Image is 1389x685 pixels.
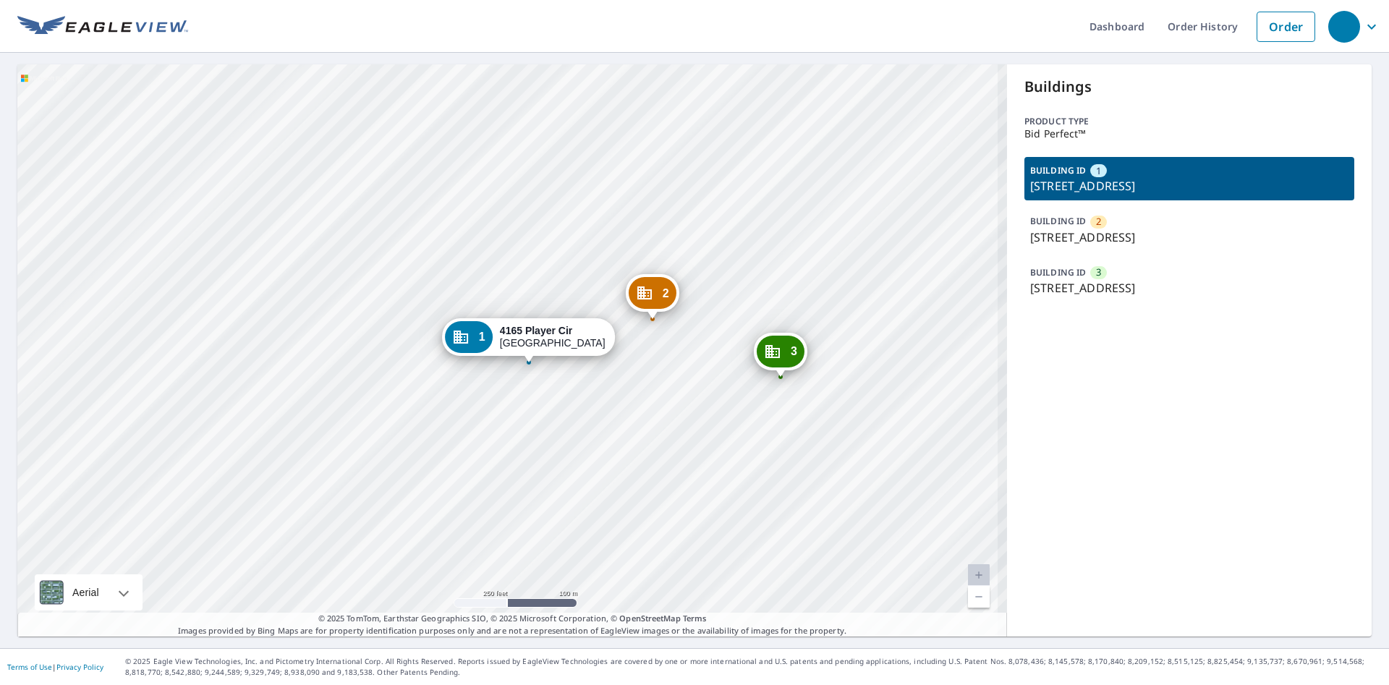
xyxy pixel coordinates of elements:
[1096,164,1101,178] span: 1
[754,333,807,378] div: Dropped pin, building 3, Commercial property, 4111 Player Cir Orlando, FL 32808
[1030,229,1348,246] p: [STREET_ADDRESS]
[442,318,616,363] div: Dropped pin, building 1, Commercial property, 4165 Player Cir Orlando, FL 32808
[1030,164,1086,176] p: BUILDING ID
[683,613,707,624] a: Terms
[17,613,1007,637] p: Images provided by Bing Maps are for property identification purposes only and are not a represen...
[968,586,990,608] a: Current Level 19, Zoom Out
[500,325,572,336] strong: 4165 Player Cir
[479,331,485,342] span: 1
[1096,265,1101,279] span: 3
[663,288,669,299] span: 2
[1024,128,1354,140] p: Bid Perfect™
[619,613,680,624] a: OpenStreetMap
[68,574,103,610] div: Aerial
[7,663,103,671] p: |
[318,613,707,625] span: © 2025 TomTom, Earthstar Geographics SIO, © 2025 Microsoft Corporation, ©
[500,325,606,349] div: [GEOGRAPHIC_DATA]
[968,564,990,586] a: Current Level 19, Zoom In Disabled
[1024,115,1354,128] p: Product type
[1030,215,1086,227] p: BUILDING ID
[7,662,52,672] a: Terms of Use
[1024,76,1354,98] p: Buildings
[17,16,188,38] img: EV Logo
[1096,215,1101,229] span: 2
[1030,266,1086,278] p: BUILDING ID
[56,662,103,672] a: Privacy Policy
[791,346,797,357] span: 3
[1030,177,1348,195] p: [STREET_ADDRESS]
[1257,12,1315,42] a: Order
[1030,279,1348,297] p: [STREET_ADDRESS]
[125,656,1382,678] p: © 2025 Eagle View Technologies, Inc. and Pictometry International Corp. All Rights Reserved. Repo...
[35,574,143,610] div: Aerial
[626,274,679,319] div: Dropped pin, building 2, Commercial property, 4127 Player Cir Orlando, FL 32808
